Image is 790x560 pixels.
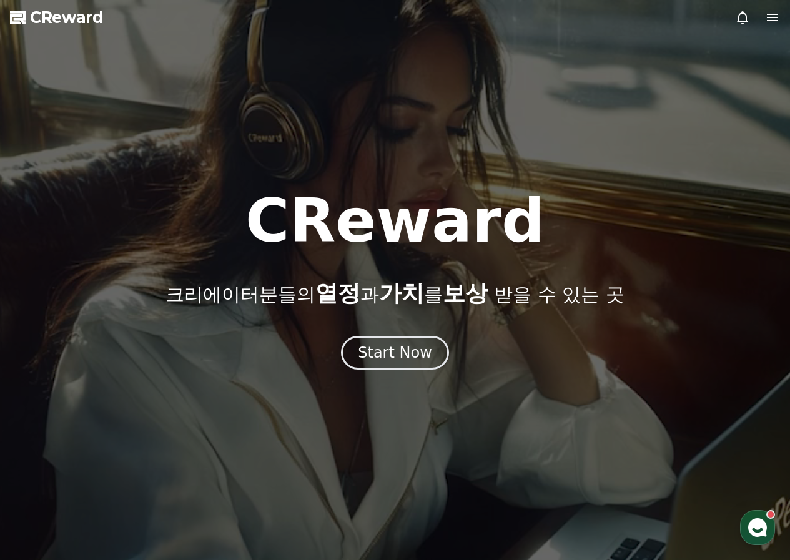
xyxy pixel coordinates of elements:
[165,281,624,306] p: 크리에이터분들의 과 를 받을 수 있는 곳
[315,280,360,306] span: 열정
[443,280,488,306] span: 보상
[341,336,449,370] button: Start Now
[358,343,432,363] div: Start Now
[245,191,545,251] h1: CReward
[10,7,104,27] a: CReward
[341,348,449,360] a: Start Now
[30,7,104,27] span: CReward
[379,280,424,306] span: 가치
